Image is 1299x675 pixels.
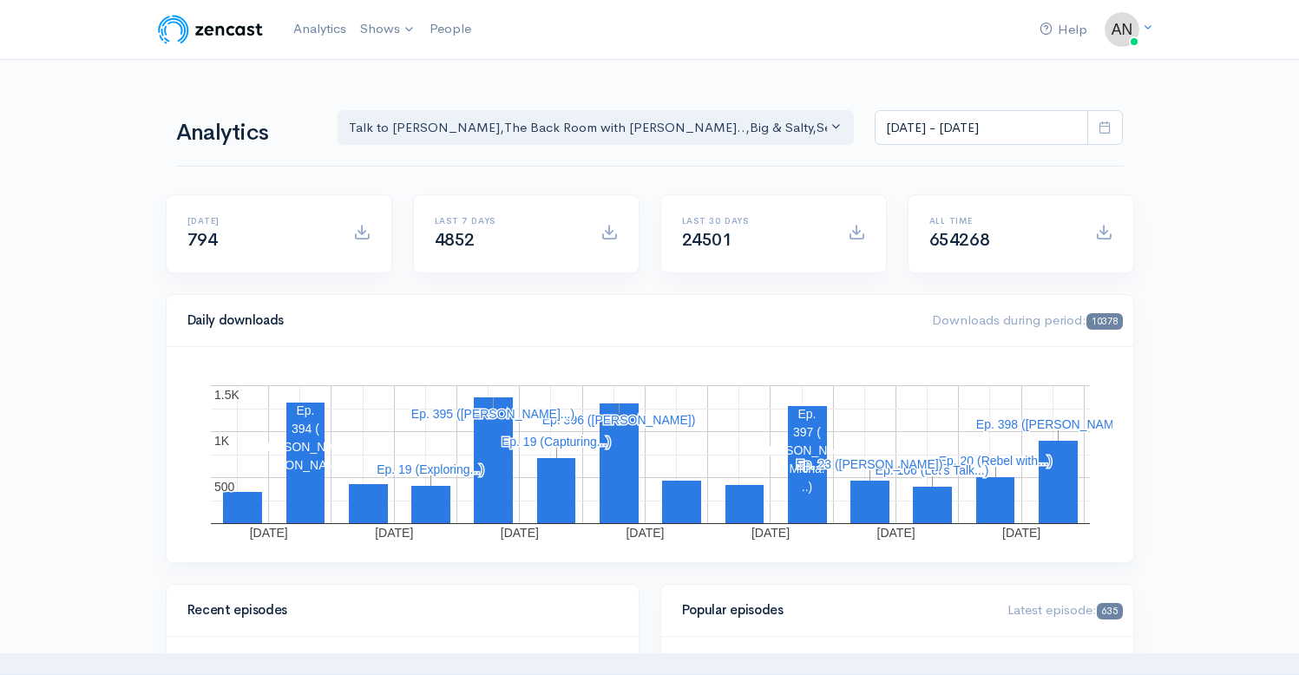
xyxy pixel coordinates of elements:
[929,229,990,251] span: 654268
[435,216,580,226] h6: Last 7 days
[975,417,1138,431] text: Ep. 398 ([PERSON_NAME]...)
[187,603,607,618] h4: Recent episodes
[1002,526,1040,540] text: [DATE]
[1240,616,1282,658] iframe: gist-messenger-bubble-iframe
[375,526,413,540] text: [DATE]
[682,229,732,251] span: 24501
[214,434,230,448] text: 1K
[797,407,816,421] text: Ep.
[423,10,478,48] a: People
[214,480,235,494] text: 500
[338,110,855,146] button: Talk to Allison, The Back Room with Andy O..., Big & Salty, Serial Tales - Joan Julie..., The Cam...
[796,457,942,471] text: Ep. 23 ([PERSON_NAME])
[938,454,1052,468] text: Ep. 20 (Rebel with...)
[410,407,574,421] text: Ep. 395 ([PERSON_NAME]...)
[751,526,789,540] text: [DATE]
[1007,601,1122,618] span: Latest episode:
[501,435,610,449] text: Ep. 19 (Capturing...)
[929,216,1074,226] h6: All time
[1105,12,1139,47] img: ...
[187,216,332,226] h6: [DATE]
[248,458,362,472] text: [PERSON_NAME]...)
[249,526,287,540] text: [DATE]
[435,229,475,251] span: 4852
[1097,603,1122,619] span: 635
[500,526,538,540] text: [DATE]
[875,463,988,477] text: Ep. 106 (Let's Talk...)
[875,110,1088,146] input: analytics date range selector
[801,480,811,494] text: ..)
[155,12,266,47] img: ZenCast Logo
[626,526,664,540] text: [DATE]
[187,313,912,328] h4: Daily downloads
[187,229,218,251] span: 794
[1033,11,1094,49] a: Help
[214,388,239,402] text: 1.5K
[286,10,353,48] a: Analytics
[541,413,695,427] text: Ep. 396 ([PERSON_NAME])
[176,121,317,146] h1: Analytics
[349,118,828,138] div: Talk to [PERSON_NAME] , The Back Room with [PERSON_NAME].. , Big & Salty , Serial Tales - [PERSON...
[757,443,856,457] text: [PERSON_NAME]
[682,216,827,226] h6: Last 30 days
[1086,313,1122,330] span: 10378
[932,311,1122,328] span: Downloads during period:
[353,10,423,49] a: Shows
[296,403,314,417] text: Ep.
[187,368,1112,541] svg: A chart.
[682,603,987,618] h4: Popular episodes
[876,526,915,540] text: [DATE]
[377,462,484,476] text: Ep. 19 (Exploring...)
[255,440,355,454] text: [PERSON_NAME]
